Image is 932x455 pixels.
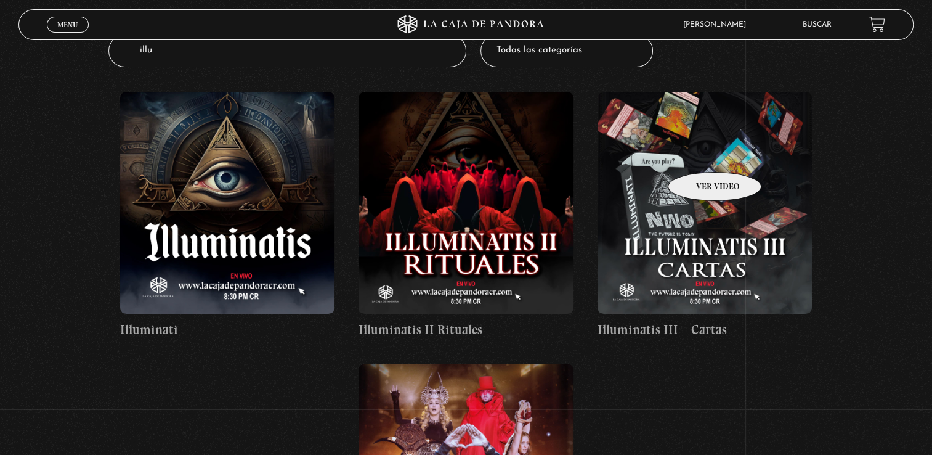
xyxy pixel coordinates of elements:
[120,92,335,340] a: Illuminati
[359,92,573,340] a: Illuminatis II Rituales
[869,16,885,33] a: View your shopping cart
[57,21,78,28] span: Menu
[677,21,758,28] span: [PERSON_NAME]
[108,7,466,35] h4: Buscar por nombre
[598,320,812,340] h4: Illuminatis III – Cartas
[598,92,812,340] a: Illuminatis III – Cartas
[480,7,653,35] h4: Categorías
[359,320,573,340] h4: Illuminatis II Rituales
[120,320,335,340] h4: Illuminati
[803,21,832,28] a: Buscar
[53,31,82,40] span: Cerrar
